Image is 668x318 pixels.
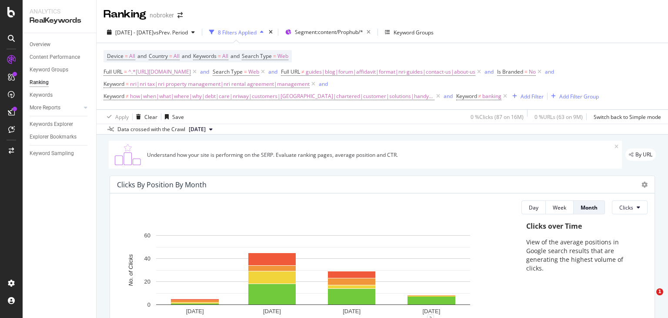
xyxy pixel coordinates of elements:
span: Device [107,52,124,60]
div: Clear [144,113,157,121]
span: No [529,66,536,78]
span: = [125,52,128,60]
button: and [200,68,209,76]
text: No. of Clicks [127,254,134,286]
div: Keywords Explorer [30,120,73,129]
div: Ranking [30,78,49,87]
span: Search Type [242,52,272,60]
div: and [319,80,328,88]
div: nobroker [150,11,174,20]
button: and [319,80,328,88]
button: 8 Filters Applied [206,25,267,39]
span: Is Branded [497,68,523,75]
text: 0 [147,301,150,308]
div: Day [529,204,538,211]
button: Add Filter [509,91,544,101]
button: and [268,68,277,76]
svg: A chart. [117,231,509,318]
button: Month [574,200,605,214]
span: All [174,50,180,62]
div: Keyword Groups [394,29,434,36]
span: and [230,52,240,60]
text: 20 [144,278,150,285]
span: = [273,52,276,60]
span: = [169,52,172,60]
div: Ranking [104,7,146,22]
text: 60 [144,232,150,239]
div: Clicks over Time [526,221,639,231]
a: Overview [30,40,90,49]
button: Day [521,200,546,214]
div: Add Filter Group [559,93,599,100]
span: ≠ [301,68,304,75]
button: Keyword Groups [381,25,437,39]
span: Web [277,50,288,62]
div: Add Filter [521,93,544,100]
text: [DATE] [422,308,440,315]
div: Content Performance [30,53,80,62]
span: Country [149,52,168,60]
span: All [222,50,228,62]
span: ≠ [126,92,129,100]
div: Clicks By Position By Month [117,180,207,189]
div: and [200,68,209,75]
button: and [484,68,494,76]
div: arrow-right-arrow-left [177,12,183,18]
span: By URL [635,152,652,157]
button: Save [161,110,184,124]
div: Data crossed with the Crawl [117,125,185,133]
div: Analytics [30,7,89,16]
div: and [545,68,554,75]
a: Content Performance [30,53,90,62]
div: 8 Filters Applied [218,29,257,36]
div: Overview [30,40,50,49]
span: how|when|what|where|why|debt|care|nriway|customers|[GEOGRAPHIC_DATA]|chartered|customer|solutions... [130,90,434,102]
span: Web [248,66,259,78]
span: ≠ [478,92,481,100]
text: 40 [144,255,150,262]
button: Segment:content/Prophub/* [282,25,374,39]
div: Save [172,113,184,121]
button: Switch back to Simple mode [590,110,661,124]
span: Keywords [193,52,217,60]
span: Full URL [281,68,300,75]
button: and [545,68,554,76]
text: [DATE] [343,308,361,315]
a: Ranking [30,78,90,87]
span: 2025 Sep. 1st [189,125,206,133]
span: banking [482,90,501,102]
a: Explorer Bookmarks [30,132,90,142]
a: Keywords Explorer [30,120,90,129]
span: All [129,50,135,62]
div: More Reports [30,103,60,112]
div: and [268,68,277,75]
button: Add Filter Group [548,91,599,101]
span: ^.*[URL][DOMAIN_NAME] [128,66,191,78]
div: Keywords [30,91,53,100]
div: Week [553,204,566,211]
div: 0 % URLs ( 63 on 9M ) [534,113,583,121]
div: times [267,28,274,37]
a: Keyword Groups [30,65,90,74]
span: nri|nri tax|nri property management|nri rental agreement|management [130,78,310,90]
button: Apply [104,110,129,124]
span: = [244,68,247,75]
div: Switch back to Simple mode [594,113,661,121]
button: Clear [133,110,157,124]
span: Keyword [456,92,477,100]
span: Full URL [104,68,123,75]
p: View of the average positions in Google search results that are generating the highest volume of ... [526,238,639,273]
div: Understand how your site is performing on the SERP. Evaluate ranking pages, average position and ... [147,151,615,159]
button: and [444,92,453,100]
text: [DATE] [263,308,281,315]
span: guides|blog|forum|affidavit|format|nri-guides|contact-us|about-us [306,66,475,78]
span: Search Type [213,68,243,75]
a: Keywords [30,91,90,100]
div: and [484,68,494,75]
span: Clicks [619,204,633,211]
span: = [218,52,221,60]
span: and [137,52,147,60]
button: Week [546,200,574,214]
